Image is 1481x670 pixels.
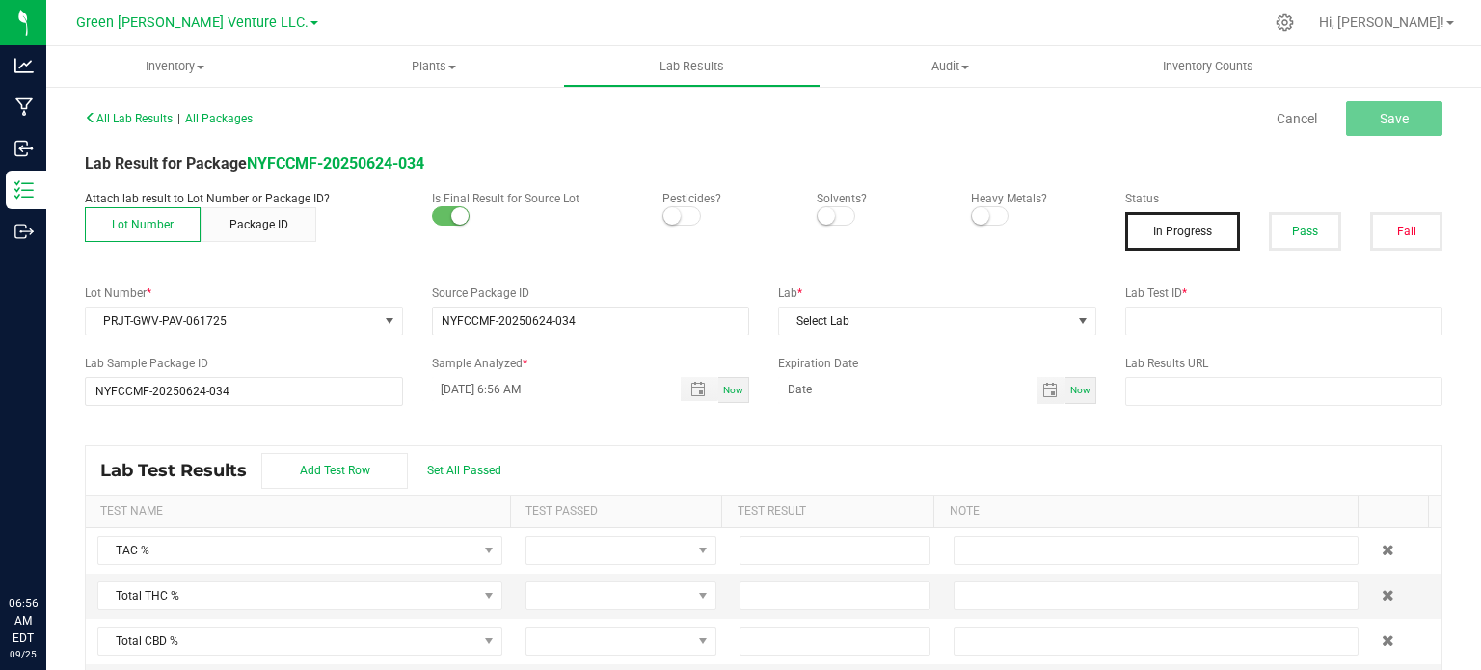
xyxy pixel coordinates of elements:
[1319,14,1444,30] span: Hi, [PERSON_NAME]!
[1269,212,1341,251] button: Pass
[427,464,501,477] span: Set All Passed
[261,453,408,489] button: Add Test Row
[9,595,38,647] p: 06:56 AM EDT
[85,207,201,242] button: Lot Number
[432,190,634,207] p: Is Final Result for Source Lot
[1346,101,1442,136] button: Save
[85,154,424,173] span: Lab Result for Package
[432,377,661,401] input: MM/dd/yyyy HH:MM a
[1079,46,1337,87] a: Inventory Counts
[86,378,402,405] input: NO DATA FOUND
[201,207,316,242] button: Package ID
[1277,109,1317,128] a: Cancel
[1137,58,1279,75] span: Inventory Counts
[1273,13,1297,32] div: Manage settings
[247,154,424,173] a: NYFCCMF-20250624-034
[98,628,477,655] span: Total CBD %
[14,97,34,117] inline-svg: Manufacturing
[432,355,750,372] label: Sample Analyzed
[971,190,1096,207] p: Heavy Metals?
[306,58,562,75] span: Plants
[723,385,743,395] span: Now
[86,496,510,528] th: Test Name
[821,46,1079,87] a: Audit
[85,112,173,125] span: All Lab Results
[779,308,1071,335] span: Select Lab
[46,46,305,87] a: Inventory
[681,377,718,401] span: Toggle popup
[1125,190,1443,207] label: Status
[46,58,305,75] span: Inventory
[85,355,403,372] label: Lab Sample Package ID
[433,308,749,335] input: NO DATA FOUND
[563,46,821,87] a: Lab Results
[1125,284,1443,302] label: Lab Test ID
[721,496,933,528] th: Test Result
[778,355,1096,372] label: Expiration Date
[1380,111,1409,126] span: Save
[305,46,563,87] a: Plants
[933,496,1358,528] th: Note
[185,112,253,125] span: All Packages
[14,222,34,241] inline-svg: Outbound
[76,14,309,31] span: Green [PERSON_NAME] Venture LLC.
[177,112,180,125] span: |
[98,582,477,609] span: Total THC %
[1070,385,1091,395] span: Now
[432,284,750,302] label: Source Package ID
[14,56,34,75] inline-svg: Analytics
[9,647,38,661] p: 09/25
[1125,355,1443,372] label: Lab Results URL
[85,190,403,207] p: Attach lab result to Lot Number or Package ID?
[85,284,403,302] label: Lot Number
[98,537,477,564] span: TAC %
[778,377,1037,401] input: Date
[817,190,942,207] p: Solvents?
[86,308,378,335] span: PRJT-GWV-PAV-061725
[662,190,788,207] p: Pesticides?
[100,460,261,481] span: Lab Test Results
[1125,212,1241,251] button: In Progress
[14,180,34,200] inline-svg: Inventory
[1037,377,1065,404] span: Toggle calendar
[14,139,34,158] inline-svg: Inbound
[510,496,722,528] th: Test Passed
[778,284,1096,302] label: Lab
[1370,212,1442,251] button: Fail
[633,58,750,75] span: Lab Results
[821,58,1078,75] span: Audit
